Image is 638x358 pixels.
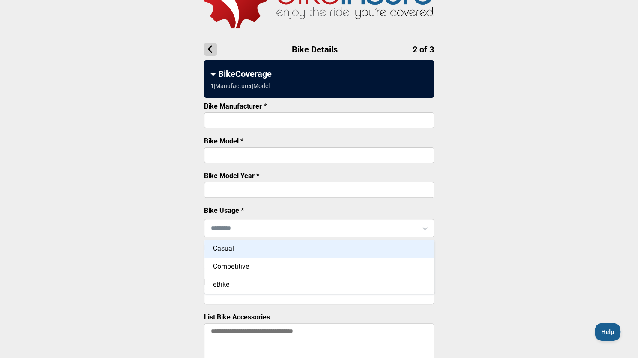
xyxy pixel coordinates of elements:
[204,276,434,294] div: eBike
[204,137,243,145] label: Bike Model *
[413,44,434,55] span: 2 of 3
[204,313,270,321] label: List Bike Accessories
[204,102,267,110] label: Bike Manufacturer *
[204,258,434,276] div: Competitive
[204,278,264,286] label: Bike Serial Number
[204,240,434,258] div: Casual
[210,82,270,89] div: 1 | Manufacturer | Model
[595,323,621,341] iframe: Toggle Customer Support
[204,172,259,180] label: Bike Model Year *
[204,206,244,215] label: Bike Usage *
[204,243,271,252] label: Bike Purchase Price *
[204,43,434,56] h1: Bike Details
[210,69,428,79] div: BikeCoverage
